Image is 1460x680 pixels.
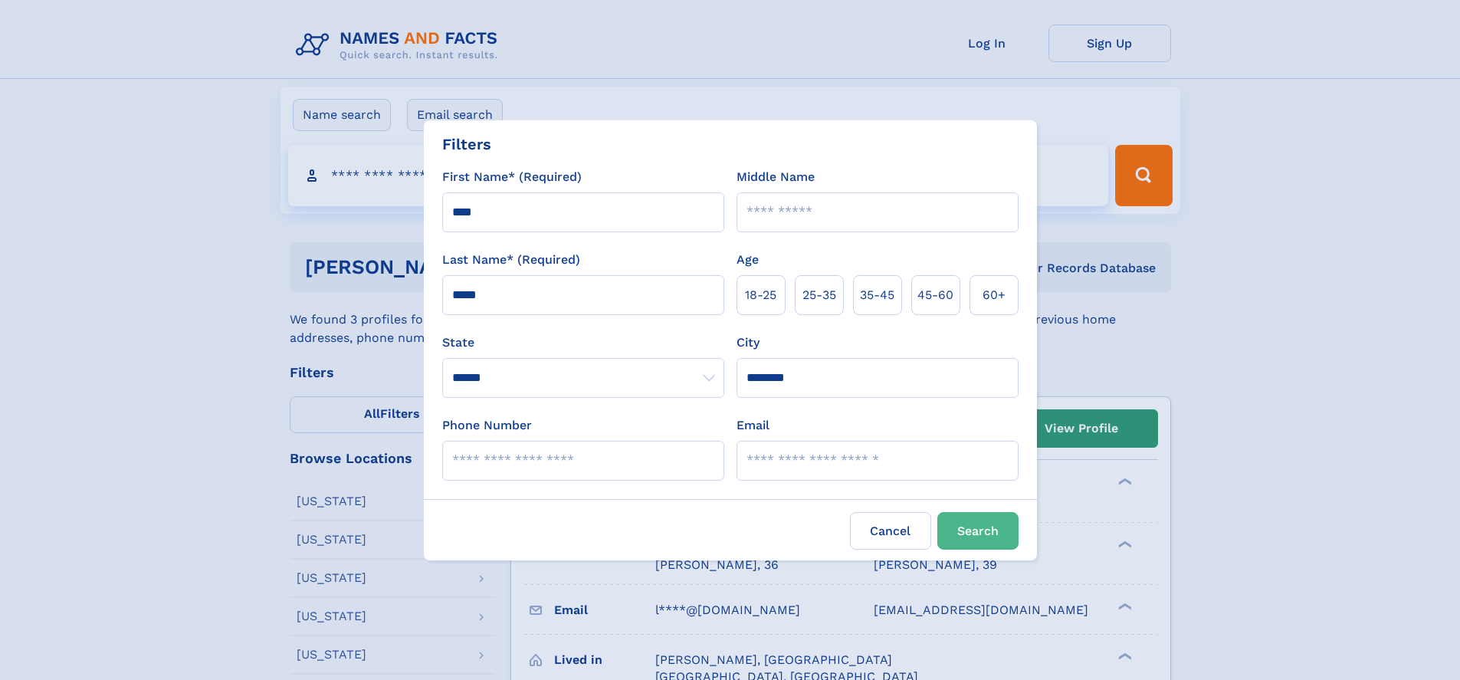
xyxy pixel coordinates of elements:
[860,286,894,304] span: 35‑45
[737,333,760,352] label: City
[442,133,491,156] div: Filters
[442,168,582,186] label: First Name* (Required)
[745,286,776,304] span: 18‑25
[802,286,836,304] span: 25‑35
[737,251,759,269] label: Age
[937,512,1019,550] button: Search
[983,286,1006,304] span: 60+
[442,251,580,269] label: Last Name* (Required)
[850,512,931,550] label: Cancel
[442,416,532,435] label: Phone Number
[737,416,769,435] label: Email
[737,168,815,186] label: Middle Name
[442,333,724,352] label: State
[917,286,953,304] span: 45‑60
